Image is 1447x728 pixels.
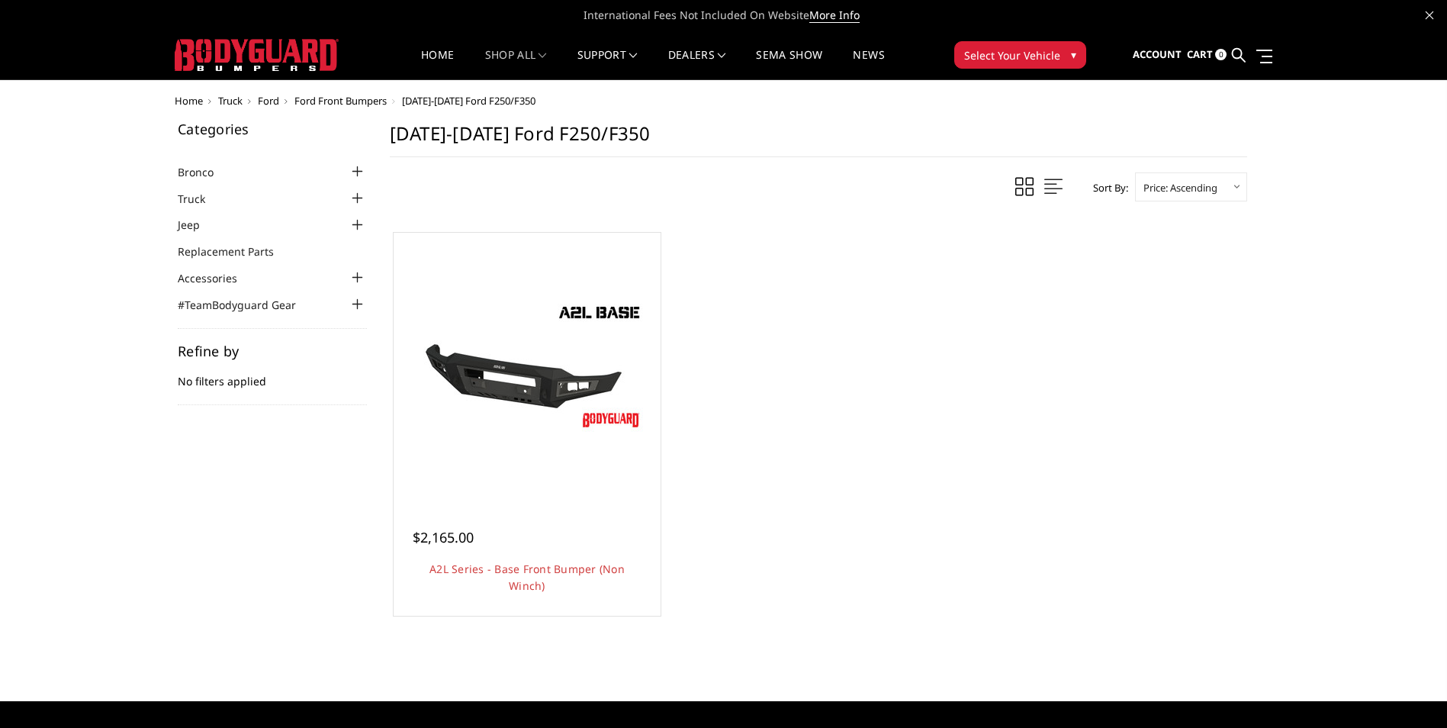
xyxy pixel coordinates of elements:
[577,50,638,79] a: Support
[668,50,726,79] a: Dealers
[178,164,233,180] a: Bronco
[178,243,293,259] a: Replacement Parts
[178,344,367,358] h5: Refine by
[954,41,1086,69] button: Select Your Vehicle
[1133,47,1182,61] span: Account
[485,50,547,79] a: shop all
[421,50,454,79] a: Home
[1215,49,1227,60] span: 0
[413,528,474,546] span: $2,165.00
[853,50,884,79] a: News
[175,39,339,71] img: BODYGUARD BUMPERS
[1133,34,1182,76] a: Account
[218,94,243,108] a: Truck
[178,270,256,286] a: Accessories
[809,8,860,23] a: More Info
[175,94,203,108] a: Home
[1071,47,1076,63] span: ▾
[294,94,387,108] a: Ford Front Bumpers
[178,122,367,136] h5: Categories
[402,94,535,108] span: [DATE]-[DATE] Ford F250/F350
[397,237,657,496] a: A2L Series - Base Front Bumper (Non Winch) A2L Series - Base Front Bumper (Non Winch)
[1187,34,1227,76] a: Cart 0
[178,217,219,233] a: Jeep
[178,191,224,207] a: Truck
[964,47,1060,63] span: Select Your Vehicle
[178,344,367,405] div: No filters applied
[1085,176,1128,199] label: Sort By:
[1187,47,1213,61] span: Cart
[756,50,822,79] a: SEMA Show
[429,562,625,593] a: A2L Series - Base Front Bumper (Non Winch)
[390,122,1247,157] h1: [DATE]-[DATE] Ford F250/F350
[178,297,315,313] a: #TeamBodyguard Gear
[258,94,279,108] a: Ford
